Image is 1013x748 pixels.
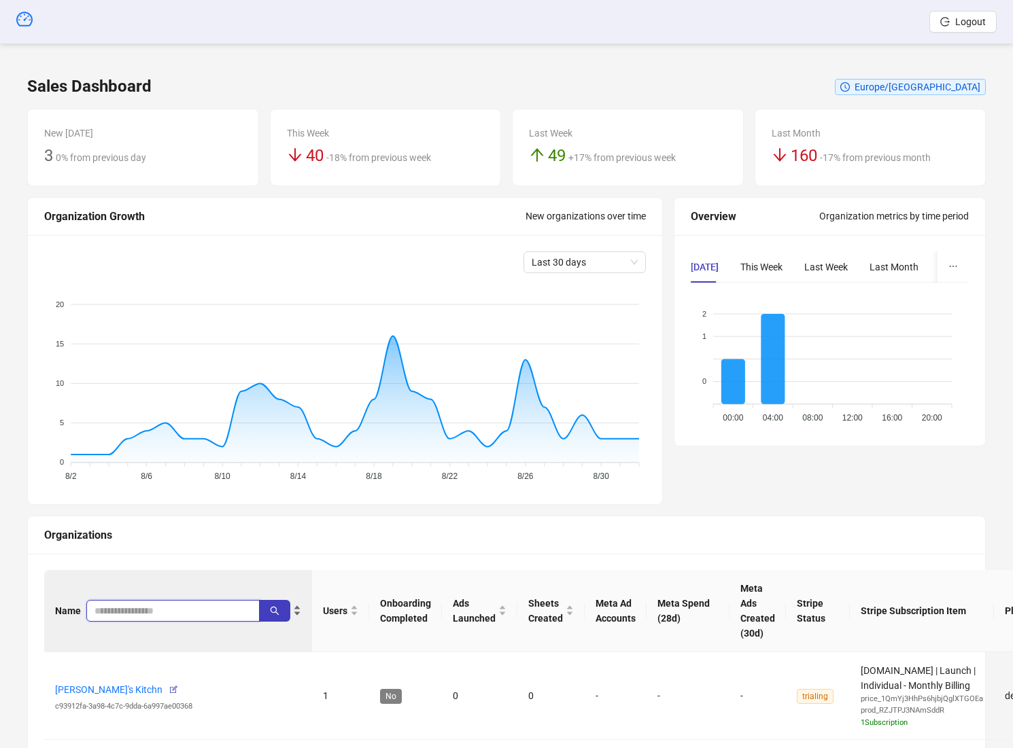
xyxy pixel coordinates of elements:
span: arrow-down [287,147,303,163]
tspan: 8/30 [594,471,610,480]
tspan: 08:00 [802,412,823,422]
span: Ads Launched [453,596,496,626]
button: ellipsis [938,251,969,283]
tspan: 8/22 [442,471,458,480]
div: - [596,688,636,703]
span: +17% from previous week [568,152,676,163]
div: c93912fa-3a98-4c7c-9dda-6a997ae00368 [55,700,301,713]
span: clock-circle [840,82,850,92]
th: Sheets Created [517,570,585,652]
span: trialing [797,689,834,704]
div: New [DATE] [44,126,242,141]
tspan: 16:00 [882,412,902,422]
tspan: 8/14 [290,471,307,480]
span: No [380,689,402,704]
div: Last Month [772,126,969,141]
tspan: 20:00 [921,412,942,422]
span: Logout [955,16,986,27]
span: 160 [791,146,817,165]
span: Last 30 days [532,252,638,272]
div: Last Week [529,126,727,141]
span: arrow-down [772,147,788,163]
td: 0 [442,652,517,741]
tspan: 10 [56,379,64,387]
tspan: 8/26 [517,471,534,480]
td: - [647,652,729,741]
button: Logout [929,11,997,33]
button: search [259,600,290,622]
th: Onboarding Completed [369,570,442,652]
div: [DATE] [691,260,719,274]
span: dashboard [16,11,33,27]
span: 40 [306,146,324,165]
tspan: 8/2 [65,471,77,480]
tspan: 00:00 [723,412,743,422]
th: Users [312,570,369,652]
th: Meta Spend (28d) [647,570,729,652]
span: ellipsis [948,262,958,271]
td: 0 [517,652,585,741]
tspan: 2 [702,309,706,317]
span: -17% from previous month [820,152,931,163]
th: Meta Ads Created (30d) [729,570,786,652]
tspan: 8/18 [366,471,382,480]
div: prod_RZJTPJ3NAmSddR [861,705,983,717]
a: [PERSON_NAME]'s Kitchn [55,684,162,695]
tspan: 15 [56,340,64,348]
div: Last Week [804,260,848,274]
span: Organization metrics by time period [819,211,969,221]
tspan: 0 [702,377,706,385]
span: -18% from previous week [326,152,431,163]
tspan: 20 [56,300,64,308]
span: [DOMAIN_NAME] | Launch | Individual - Monthly Billing [861,665,983,729]
span: Users [323,603,347,618]
th: Stripe Status [786,570,850,652]
span: arrow-up [529,147,545,163]
td: 1 [312,652,369,741]
div: 1 Subscription [861,717,983,729]
tspan: 0 [60,458,64,466]
span: logout [940,17,950,26]
tspan: 04:00 [762,412,783,422]
span: New organizations over time [526,211,646,221]
div: - [740,688,775,703]
tspan: 8/6 [141,471,152,480]
div: Last Month [870,260,918,274]
span: 49 [548,146,566,165]
tspan: 1 [702,332,706,340]
tspan: 5 [60,418,64,427]
span: Sheets Created [528,596,563,626]
div: Organization Growth [44,208,526,225]
tspan: 8/10 [214,471,230,480]
h3: Sales Dashboard [27,76,152,98]
div: This Week [287,126,485,141]
th: Stripe Subscription Item [850,570,994,652]
tspan: 12:00 [842,412,862,422]
div: This Week [740,260,783,274]
div: price_1QmYj3HhPs6hjbjQglXTGOEa [861,693,983,705]
div: Organizations [44,527,969,544]
span: 3 [44,146,53,165]
span: Europe/[GEOGRAPHIC_DATA] [855,82,980,92]
span: search [270,606,279,616]
span: 0% from previous day [56,152,146,163]
div: Overview [691,208,819,225]
th: Ads Launched [442,570,517,652]
th: Meta Ad Accounts [585,570,647,652]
